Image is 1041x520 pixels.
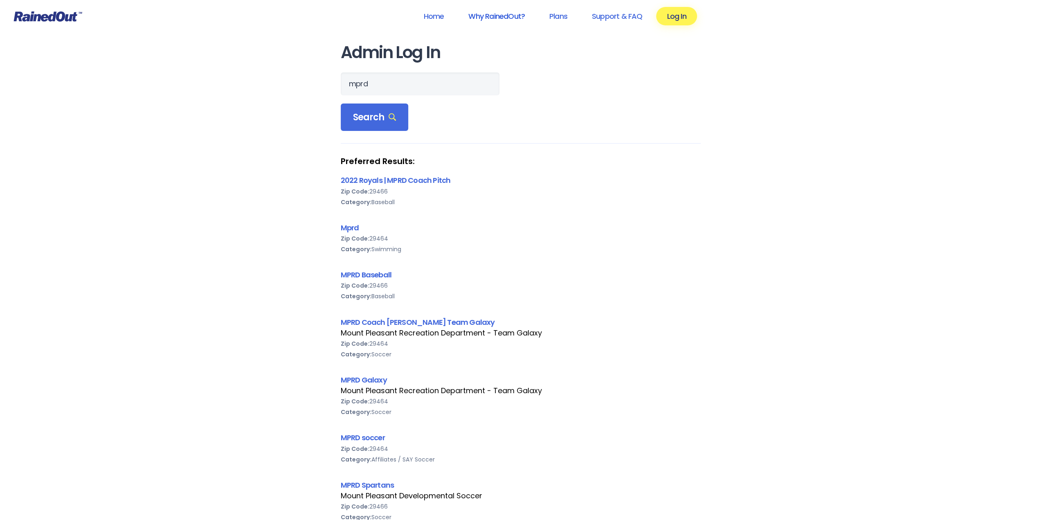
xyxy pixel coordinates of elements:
div: Baseball [341,197,701,207]
div: MPRD Galaxy [341,374,701,385]
div: Mount Pleasant Developmental Soccer [341,491,701,501]
div: Mprd [341,222,701,233]
div: MPRD soccer [341,432,701,443]
h1: Admin Log In [341,43,701,62]
div: 29466 [341,501,701,512]
b: Category: [341,455,371,464]
b: Category: [341,245,371,253]
a: MPRD Coach [PERSON_NAME] Team Galaxy [341,317,495,327]
a: Mprd [341,223,359,233]
div: 29464 [341,338,701,349]
div: 29464 [341,443,701,454]
b: Category: [341,408,371,416]
strong: Preferred Results: [341,156,701,167]
div: Baseball [341,291,701,302]
a: MPRD Galaxy [341,375,387,385]
b: Zip Code: [341,445,369,453]
div: Soccer [341,349,701,360]
a: Home [413,7,454,25]
b: Zip Code: [341,502,369,511]
div: 29466 [341,280,701,291]
a: Log In [656,7,697,25]
div: Swimming [341,244,701,254]
div: 29466 [341,186,701,197]
div: MPRD Spartans [341,479,701,491]
b: Category: [341,198,371,206]
div: Affiliates / SAY Soccer [341,454,701,465]
b: Zip Code: [341,397,369,405]
a: Support & FAQ [581,7,653,25]
div: Mount Pleasant Recreation Department - Team Galaxy [341,385,701,396]
div: Search [341,104,409,131]
a: Why RainedOut? [458,7,535,25]
div: Soccer [341,407,701,417]
div: 2022 Royals | MPRD Coach Pitch [341,175,701,186]
div: Mount Pleasant Recreation Department - Team Galaxy [341,328,701,338]
a: MPRD Spartans [341,480,394,490]
b: Category: [341,350,371,358]
a: MPRD soccer [341,432,385,443]
b: Zip Code: [341,281,369,290]
a: 2022 Royals | MPRD Coach Pitch [341,175,451,185]
input: Search Orgs… [341,72,499,95]
b: Zip Code: [341,234,369,243]
a: Plans [539,7,578,25]
a: MPRD Baseball [341,270,391,280]
b: Zip Code: [341,340,369,348]
div: 29464 [341,396,701,407]
b: Zip Code: [341,187,369,196]
span: Search [353,112,396,123]
div: 29464 [341,233,701,244]
b: Category: [341,292,371,300]
div: MPRD Coach [PERSON_NAME] Team Galaxy [341,317,701,328]
div: MPRD Baseball [341,269,701,280]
